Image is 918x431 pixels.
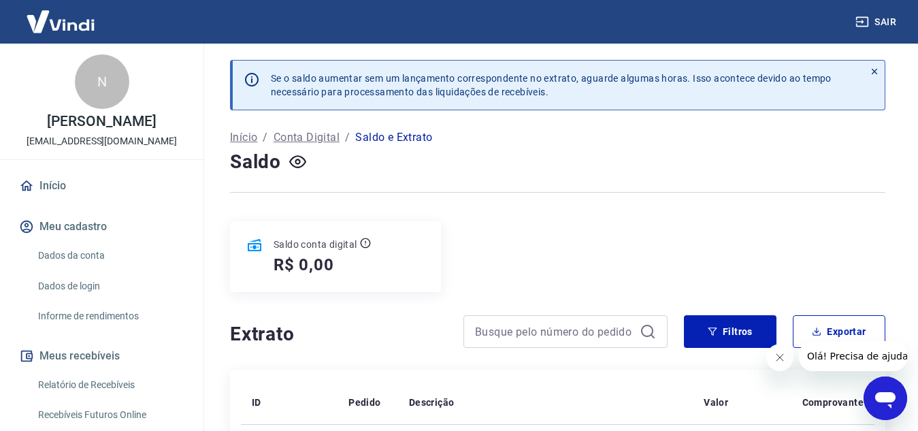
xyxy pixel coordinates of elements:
[16,212,187,242] button: Meu cadastro
[355,129,432,146] p: Saldo e Extrato
[793,315,885,348] button: Exportar
[802,396,864,409] p: Comprovante
[27,134,177,148] p: [EMAIL_ADDRESS][DOMAIN_NAME]
[348,396,380,409] p: Pedido
[33,401,187,429] a: Recebíveis Futuros Online
[252,396,261,409] p: ID
[274,254,334,276] h5: R$ 0,00
[271,71,832,99] p: Se o saldo aumentar sem um lançamento correspondente no extrato, aguarde algumas horas. Isso acon...
[16,341,187,371] button: Meus recebíveis
[684,315,776,348] button: Filtros
[33,302,187,330] a: Informe de rendimentos
[799,341,907,371] iframe: Mensagem da empresa
[274,129,340,146] a: Conta Digital
[8,10,114,20] span: Olá! Precisa de ajuda?
[33,371,187,399] a: Relatório de Recebíveis
[16,1,105,42] img: Vindi
[704,396,728,409] p: Valor
[16,171,187,201] a: Início
[230,129,257,146] a: Início
[47,114,156,129] p: [PERSON_NAME]
[853,10,902,35] button: Sair
[864,377,907,420] iframe: Botão para abrir a janela de mensagens
[33,242,187,270] a: Dados da conta
[345,129,350,146] p: /
[409,396,455,409] p: Descrição
[75,54,129,109] div: N
[33,272,187,300] a: Dados de login
[766,344,793,371] iframe: Fechar mensagem
[263,129,267,146] p: /
[475,321,634,342] input: Busque pelo número do pedido
[274,238,357,251] p: Saldo conta digital
[230,148,281,176] h4: Saldo
[230,321,447,348] h4: Extrato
